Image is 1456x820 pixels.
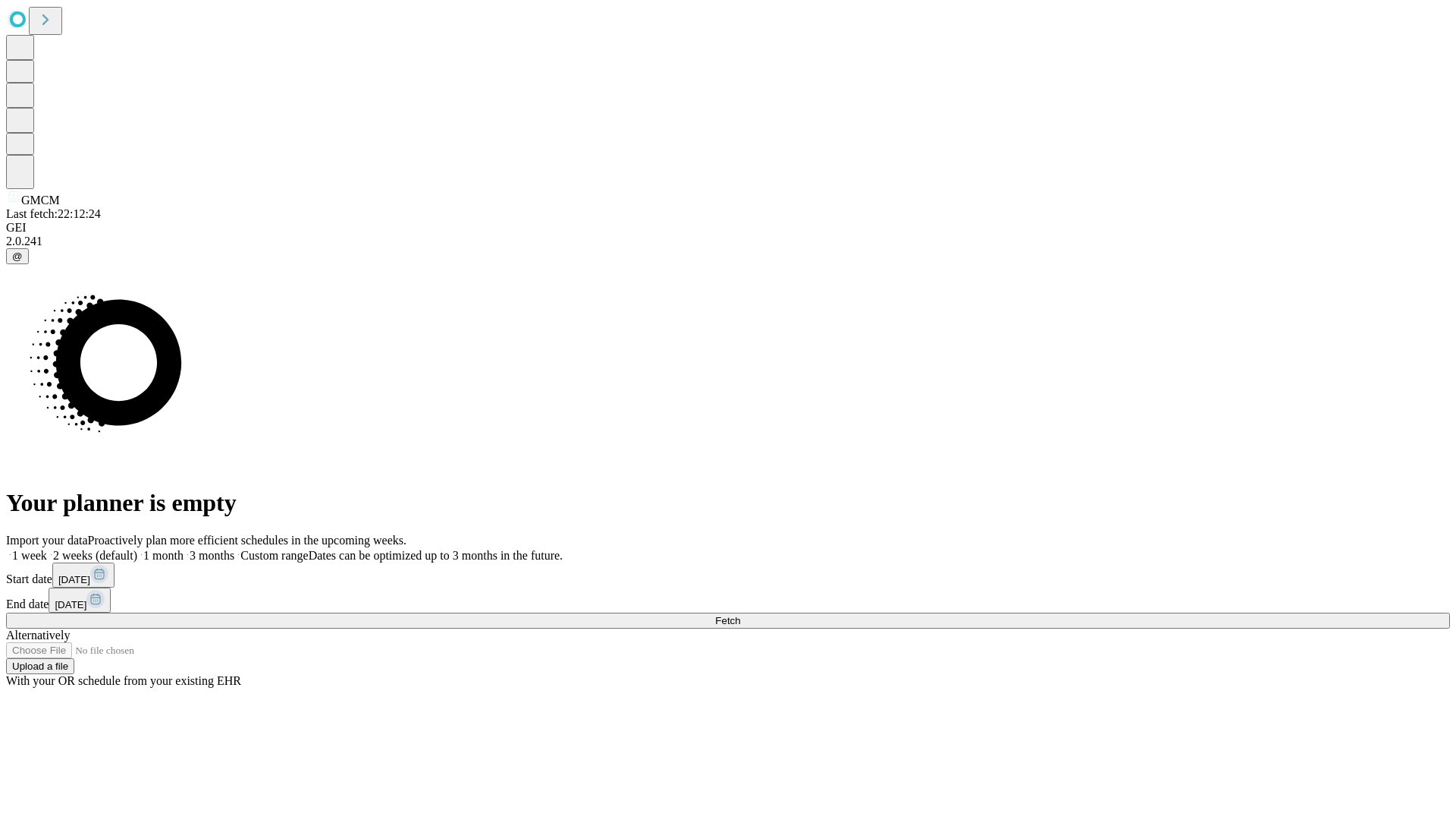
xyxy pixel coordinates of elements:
[6,534,88,547] span: Import your data
[143,549,184,562] span: 1 month
[52,563,115,588] button: [DATE]
[6,207,101,220] span: Last fetch: 22:12:24
[6,613,1450,629] button: Fetch
[55,599,86,610] span: [DATE]
[240,549,308,562] span: Custom range
[6,674,241,687] span: With your OR schedule from your existing EHR
[6,563,1450,588] div: Start date
[21,194,60,207] span: GMCM
[49,588,111,613] button: [DATE]
[6,489,1450,517] h1: Your planner is empty
[6,235,1450,248] div: 2.0.241
[88,534,406,547] span: Proactively plan more efficient schedules in the upcoming weeks.
[6,658,74,674] button: Upload a file
[6,221,1450,235] div: GEI
[6,629,70,642] span: Alternatively
[309,549,563,562] span: Dates can be optimized up to 3 months in the future.
[6,588,1450,613] div: End date
[715,615,740,626] span: Fetch
[53,549,137,562] span: 2 weeks (default)
[12,251,23,262] span: @
[58,574,90,585] span: [DATE]
[6,248,29,264] button: @
[12,549,47,562] span: 1 week
[190,549,234,562] span: 3 months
